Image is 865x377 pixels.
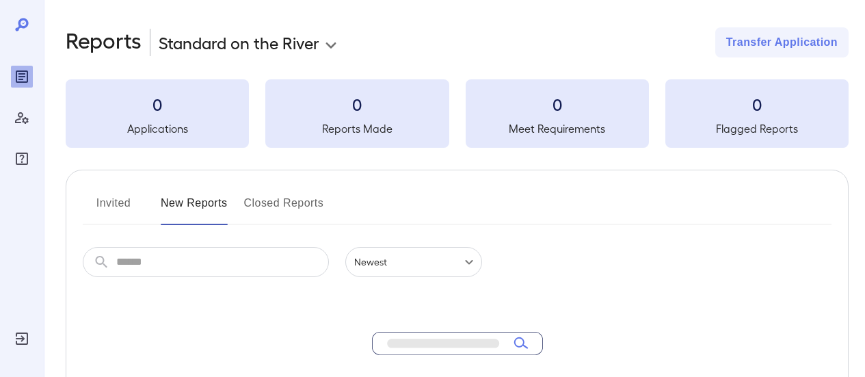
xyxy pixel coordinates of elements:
div: Log Out [11,328,33,350]
button: Closed Reports [244,192,324,225]
p: Standard on the River [159,31,319,53]
h3: 0 [265,93,449,115]
h3: 0 [665,93,849,115]
div: Manage Users [11,107,33,129]
button: Transfer Application [715,27,849,57]
h5: Reports Made [265,120,449,137]
h5: Flagged Reports [665,120,849,137]
div: Reports [11,66,33,88]
div: Newest [345,247,482,277]
h3: 0 [66,93,249,115]
h5: Meet Requirements [466,120,649,137]
button: Invited [83,192,144,225]
div: FAQ [11,148,33,170]
button: New Reports [161,192,228,225]
h5: Applications [66,120,249,137]
h3: 0 [466,93,649,115]
h2: Reports [66,27,142,57]
summary: 0Applications0Reports Made0Meet Requirements0Flagged Reports [66,79,849,148]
